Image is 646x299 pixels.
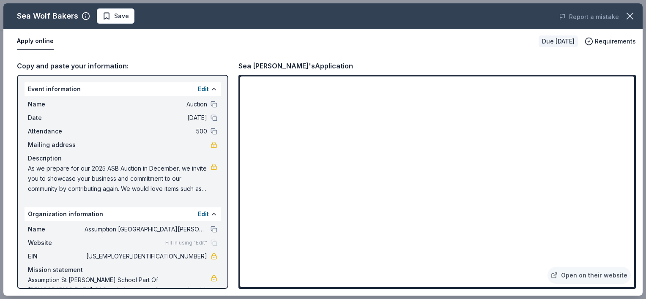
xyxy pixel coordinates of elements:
[85,99,207,109] span: Auction
[28,140,85,150] span: Mailing address
[25,82,221,96] div: Event information
[238,60,353,71] div: Sea [PERSON_NAME]'s Application
[25,207,221,221] div: Organization information
[17,9,78,23] div: Sea Wolf Bakers
[28,99,85,109] span: Name
[85,113,207,123] span: [DATE]
[28,265,217,275] div: Mission statement
[85,224,207,234] span: Assumption [GEOGRAPHIC_DATA][PERSON_NAME] Part Of Catholic Archdiocese Of [GEOGRAPHIC_DATA]
[28,224,85,234] span: Name
[559,12,619,22] button: Report a mistake
[198,209,209,219] button: Edit
[28,251,85,261] span: EIN
[198,84,209,94] button: Edit
[28,238,85,248] span: Website
[28,126,85,136] span: Attendance
[539,35,578,47] div: Due [DATE]
[85,126,207,136] span: 500
[165,239,207,246] span: Fill in using "Edit"
[585,36,636,46] button: Requirements
[595,36,636,46] span: Requirements
[28,163,211,194] span: As we prepare for our 2025 ASB Auction in December, we invite you to showcase your business and c...
[114,11,129,21] span: Save
[28,153,217,163] div: Description
[17,60,228,71] div: Copy and paste your information:
[97,8,134,24] button: Save
[85,251,207,261] span: [US_EMPLOYER_IDENTIFICATION_NUMBER]
[547,267,631,284] a: Open on their website
[17,33,54,50] button: Apply online
[28,113,85,123] span: Date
